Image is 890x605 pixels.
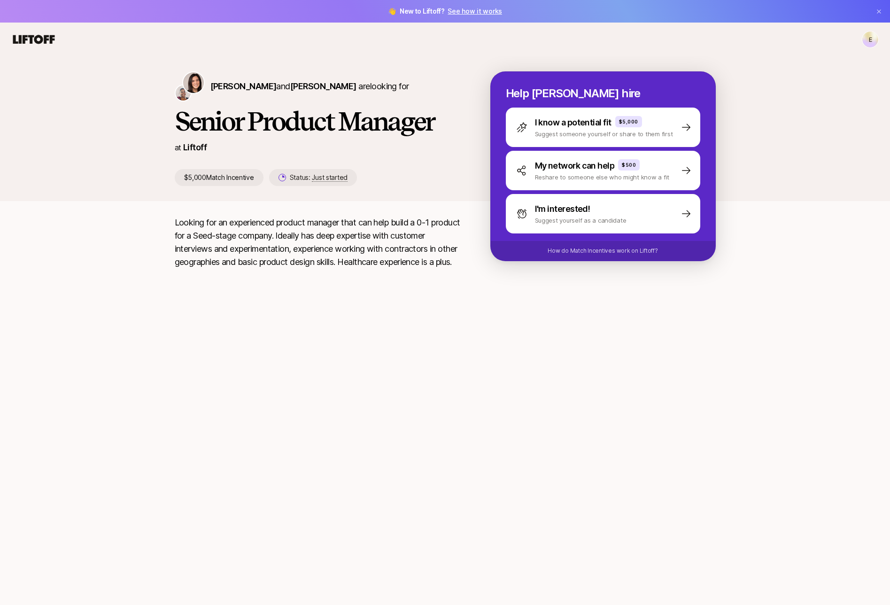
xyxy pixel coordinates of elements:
[535,129,673,139] p: Suggest someone yourself or share to them first
[175,169,263,186] p: $5,000 Match Incentive
[535,216,627,225] p: Suggest yourself as a candidate
[175,216,460,269] p: Looking for an experienced product manager that can help build a 0-1 product for a Seed-stage com...
[535,116,611,129] p: I know a potential fit
[210,81,277,91] span: [PERSON_NAME]
[388,6,502,17] span: 👋 New to Liftoff?
[276,81,356,91] span: and
[535,159,615,172] p: My network can help
[176,85,191,101] img: Janelle Bradley
[210,80,409,93] p: are looking for
[183,141,207,154] p: Liftoff
[290,81,356,91] span: [PERSON_NAME]
[619,118,638,125] p: $5,000
[535,172,670,182] p: Reshare to someone else who might know a fit
[869,34,872,45] p: E
[622,161,636,169] p: $500
[535,202,590,216] p: I'm interested!
[448,7,502,15] a: See how it works
[312,173,348,182] span: Just started
[175,141,181,154] p: at
[506,87,700,100] p: Help [PERSON_NAME] hire
[548,247,658,255] p: How do Match Incentives work on Liftoff?
[862,31,879,48] button: E
[183,72,204,93] img: Eleanor Morgan
[290,172,348,183] p: Status:
[175,107,460,135] h1: Senior Product Manager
